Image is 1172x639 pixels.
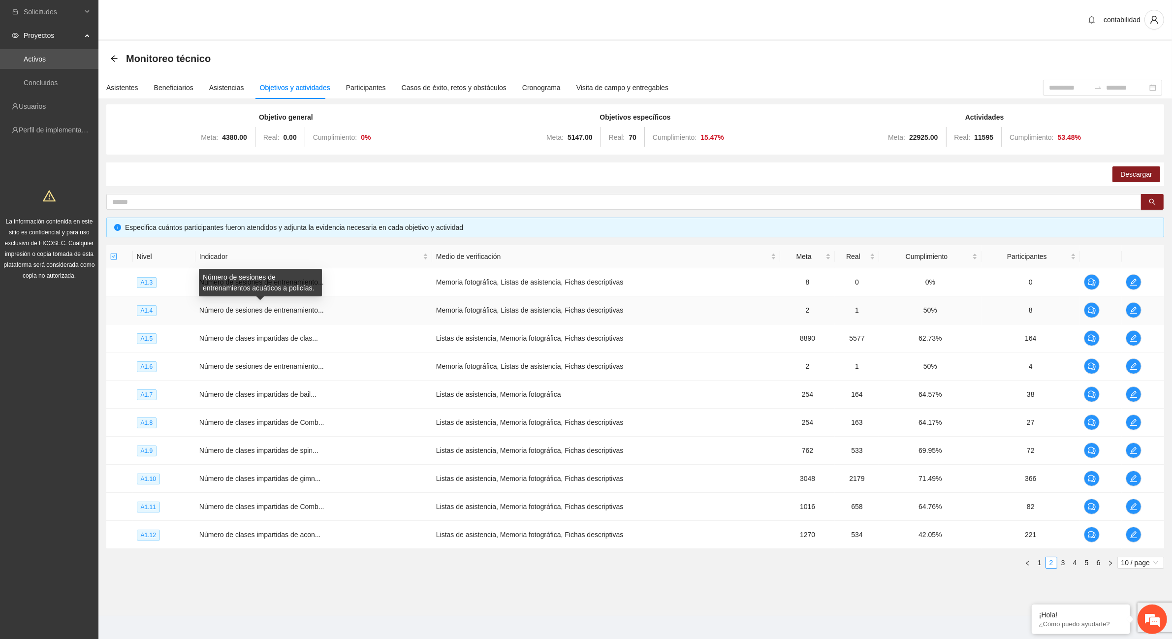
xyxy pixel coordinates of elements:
[1120,169,1152,180] span: Descargar
[1104,16,1140,24] span: contabilidad
[137,389,157,400] span: A1.7
[199,362,324,370] span: Número de sesiones de entrenamiento...
[982,381,1080,409] td: 38
[195,245,432,268] th: Indicador
[263,133,280,141] span: Real:
[199,447,318,454] span: Número de clases impartidas de spin...
[629,133,636,141] strong: 70
[879,352,982,381] td: 50%
[1126,386,1141,402] button: edit
[1022,557,1034,569] button: left
[879,493,982,521] td: 64.76%
[432,437,780,465] td: Listas de asistencia, Memoria fotográfica, Fichas descriptivas
[199,251,421,262] span: Indicador
[982,324,1080,352] td: 164
[835,409,879,437] td: 163
[137,361,157,372] span: A1.6
[199,334,318,342] span: Número de clases impartidas de clas...
[1034,557,1045,568] a: 1
[835,437,879,465] td: 533
[137,446,157,456] span: A1.9
[1039,620,1123,628] p: ¿Cómo puedo ayudarte?
[436,251,769,262] span: Medio de verificación
[835,296,879,324] td: 1
[1144,10,1164,30] button: user
[835,324,879,352] td: 5577
[432,521,780,549] td: Listas de asistencia, Memoria fotográfica, Fichas descriptivas
[982,409,1080,437] td: 27
[982,296,1080,324] td: 8
[24,2,82,22] span: Solicitudes
[201,133,218,141] span: Meta:
[784,251,824,262] span: Meta
[1045,557,1057,569] li: 2
[1084,499,1100,514] button: comment
[1081,557,1092,568] a: 5
[835,465,879,493] td: 2179
[1126,302,1141,318] button: edit
[110,55,118,63] span: arrow-left
[1084,443,1100,458] button: comment
[199,390,317,398] span: Número de clases impartidas de bail...
[1126,415,1141,430] button: edit
[1126,306,1141,314] span: edit
[1010,133,1053,141] span: Cumplimiento:
[982,437,1080,465] td: 72
[609,133,625,141] span: Real:
[1025,560,1031,566] span: left
[19,126,95,134] a: Perfil de implementadora
[982,268,1080,296] td: 0
[57,131,136,231] span: Estamos en línea.
[1108,560,1113,566] span: right
[1046,557,1057,568] a: 2
[879,437,982,465] td: 69.95%
[12,32,19,39] span: eye
[432,268,780,296] td: Memoria fotográfica, Listas de asistencia, Fichas descriptivas
[835,352,879,381] td: 1
[546,133,564,141] span: Meta:
[1084,274,1100,290] button: comment
[24,55,46,63] a: Activos
[954,133,971,141] span: Real:
[24,26,82,45] span: Proyectos
[199,503,324,511] span: Número de clases impartidas de Comb...
[126,51,211,66] span: Monitoreo técnico
[1141,194,1164,210] button: search
[199,306,324,314] span: Número de sesiones de entrenamiento...
[1126,362,1141,370] span: edit
[137,417,157,428] span: A1.8
[1093,557,1105,569] li: 6
[982,245,1080,268] th: Participantes
[835,268,879,296] td: 0
[879,296,982,324] td: 50%
[199,475,321,482] span: Número de clases impartidas de gimn...
[879,465,982,493] td: 71.49%
[1126,527,1141,543] button: edit
[982,465,1080,493] td: 366
[780,268,835,296] td: 8
[879,381,982,409] td: 64.57%
[1069,557,1081,569] li: 4
[522,82,561,93] div: Cronograma
[1126,390,1141,398] span: edit
[1145,15,1164,24] span: user
[1084,471,1100,486] button: comment
[199,418,324,426] span: Número de clases impartidas de Comb...
[879,521,982,549] td: 42.05%
[1084,16,1099,24] span: bell
[402,82,507,93] div: Casos de éxito, retos y obstáculos
[1084,527,1100,543] button: comment
[5,269,188,303] textarea: Escriba su mensaje y pulse “Intro”
[199,269,322,296] div: Número de sesiones de entrenamientos acuáticos a policías.
[1121,557,1160,568] span: 10 / page
[154,82,193,93] div: Beneficiarios
[780,465,835,493] td: 3048
[1126,447,1141,454] span: edit
[1084,12,1100,28] button: bell
[432,324,780,352] td: Listas de asistencia, Memoria fotográfica, Fichas descriptivas
[12,8,19,15] span: inbox
[137,333,157,344] span: A1.5
[1126,475,1141,482] span: edit
[19,102,46,110] a: Usuarios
